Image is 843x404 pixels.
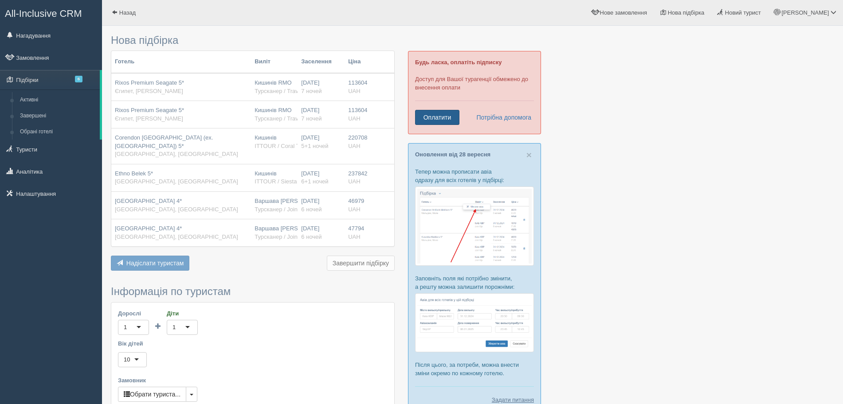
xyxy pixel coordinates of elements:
span: UAH [348,178,360,185]
div: Варшава [PERSON_NAME] [255,197,294,214]
span: 220708 [348,134,367,141]
span: Єгипет, [PERSON_NAME] [115,88,183,94]
h3: Інформація по туристам [111,286,395,297]
img: %D0%BF%D1%96%D0%B4%D0%B1%D1%96%D1%80%D0%BA%D0%B0-%D0%B0%D0%B2%D1%96%D0%B0-1-%D1%81%D1%80%D0%BC-%D... [415,186,534,266]
span: Турсканер / Travelon [255,115,309,122]
span: Corendon [GEOGRAPHIC_DATA] (ex.[GEOGRAPHIC_DATA]) 5* [115,134,213,149]
span: All-Inclusive CRM [5,8,82,19]
h3: Нова підбірка [111,35,395,46]
img: %D0%BF%D1%96%D0%B4%D0%B1%D1%96%D1%80%D0%BA%D0%B0-%D0%B0%D0%B2%D1%96%D0%B0-2-%D1%81%D1%80%D0%BC-%D... [415,293,534,352]
span: 46979 [348,198,364,204]
th: Готель [111,51,251,73]
span: ITTOUR / Siesta [255,178,297,185]
div: [DATE] [301,225,341,241]
span: 6+1 ночей [301,178,328,185]
div: [DATE] [301,134,341,150]
p: Тепер можна прописати авіа одразу для всіх готелів у підбірці: [415,167,534,184]
span: [GEOGRAPHIC_DATA], [GEOGRAPHIC_DATA] [115,178,238,185]
span: 6 [75,76,82,82]
div: [DATE] [301,106,341,123]
a: Активні [16,92,100,108]
span: [PERSON_NAME] [781,9,829,16]
span: 5+1 ночей [301,143,328,149]
span: Турсканер / JoinUp! PL [255,233,315,240]
span: Назад [119,9,136,16]
div: 1 [173,323,176,332]
div: Кишинів [255,134,294,150]
div: Кишинів RMO [255,106,294,123]
span: [GEOGRAPHIC_DATA] 4* [115,225,182,232]
span: UAH [348,143,360,149]
span: Rixos Premium Seagate 5* [115,79,184,86]
a: Обрані готелі [16,124,100,140]
span: Нова підбірка [668,9,705,16]
span: ITTOUR / Coral Travel [255,143,312,149]
span: 7 ночей [301,115,322,122]
span: UAH [348,206,360,213]
a: Оновлення від 28 вересня [415,151,490,158]
span: 6 ночей [301,233,322,240]
span: Турсканер / JoinUp! PL [255,206,315,213]
button: Обрати туриста... [118,387,186,402]
span: [GEOGRAPHIC_DATA], [GEOGRAPHIC_DATA] [115,151,238,157]
span: [GEOGRAPHIC_DATA] 4* [115,198,182,204]
span: UAH [348,115,360,122]
span: Нове замовлення [600,9,647,16]
span: UAH [348,233,360,240]
button: Надіслати туристам [111,256,189,271]
span: 47794 [348,225,364,232]
span: × [526,150,532,160]
button: Close [526,150,532,159]
th: Заселення [298,51,345,73]
div: Доступ для Вашої турагенції обмежено до внесення оплати [408,51,541,134]
div: Кишинів RMO [255,79,294,95]
span: 113604 [348,107,367,113]
span: 113604 [348,79,367,86]
button: Завершити підбірку [327,256,395,271]
span: Новий турист [725,9,761,16]
a: Потрібна допомога [471,110,532,125]
label: Замовник [118,376,388,385]
th: Виліт [251,51,298,73]
div: Варшава [PERSON_NAME] [255,225,294,241]
label: Діти [167,309,198,318]
span: 7 ночей [301,88,322,94]
span: 237842 [348,170,367,177]
span: Єгипет, [PERSON_NAME] [115,115,183,122]
span: Rixos Premium Seagate 5* [115,107,184,113]
a: All-Inclusive CRM [0,0,102,25]
span: [GEOGRAPHIC_DATA], [GEOGRAPHIC_DATA] [115,206,238,213]
label: Дорослі [118,309,149,318]
div: [DATE] [301,170,341,186]
span: Турсканер / Travelon [255,88,309,94]
label: Вік дітей [118,339,388,348]
p: Після цього, за потреби, можна внести зміни окремо по кожному готелю. [415,361,534,377]
span: 6 ночей [301,206,322,213]
p: Заповніть поля які потрібно змінити, а решту можна залишити порожніми: [415,274,534,291]
th: Ціна [345,51,371,73]
span: Ethno Belek 5* [115,170,153,177]
a: Завершені [16,108,100,124]
a: Оплатити [415,110,459,125]
div: Кишинів [255,170,294,186]
span: UAH [348,88,360,94]
a: Задати питання [492,396,534,404]
div: 10 [124,355,130,364]
span: Надіслати туристам [126,260,184,267]
div: 1 [124,323,127,332]
span: [GEOGRAPHIC_DATA], [GEOGRAPHIC_DATA] [115,233,238,240]
div: [DATE] [301,197,341,214]
div: [DATE] [301,79,341,95]
b: Будь ласка, оплатіть підписку [415,59,502,66]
